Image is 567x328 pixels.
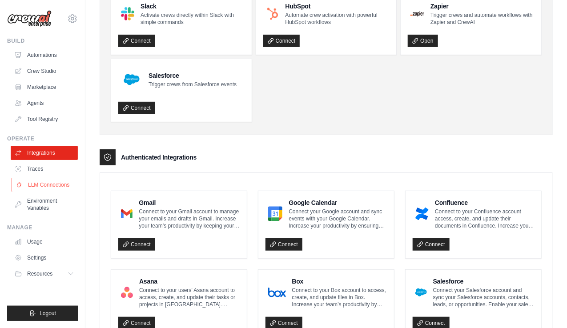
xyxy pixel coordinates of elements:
div: Manage [7,224,78,231]
img: Salesforce Logo [415,284,427,301]
a: Connect [413,238,450,251]
img: Asana Logo [121,284,133,301]
h4: Salesforce [149,71,237,80]
a: Traces [11,162,78,176]
a: Connect [263,35,300,47]
h4: Zapier [430,2,534,11]
p: Connect your Salesforce account and sync your Salesforce accounts, contacts, leads, or opportunit... [433,287,534,308]
h4: HubSpot [286,2,390,11]
img: Confluence Logo [415,205,429,223]
p: Connect to your users’ Asana account to access, create, and update their tasks or projects in [GE... [139,287,240,308]
h4: Asana [139,277,240,286]
a: Connect [118,238,155,251]
button: Resources [11,267,78,281]
p: Connect your Google account and sync events with your Google Calendar. Increase your productivity... [289,208,387,229]
img: Gmail Logo [121,205,133,223]
button: Logout [7,306,78,321]
a: Settings [11,251,78,265]
img: Box Logo [268,284,286,301]
a: Tool Registry [11,112,78,126]
a: Connect [118,102,155,114]
img: Google Calendar Logo [268,205,282,223]
img: Slack Logo [121,7,134,20]
p: Trigger crews and automate workflows with Zapier and CrewAI [430,12,534,26]
a: Usage [11,235,78,249]
img: Logo [7,10,52,27]
img: Salesforce Logo [121,69,142,90]
a: Automations [11,48,78,62]
p: Connect to your Box account to access, create, and update files in Box. Increase your team’s prod... [292,287,387,308]
h4: Salesforce [433,277,534,286]
h4: Google Calendar [289,198,387,207]
a: Connect [265,238,302,251]
a: Connect [118,35,155,47]
h4: Slack [141,2,245,11]
a: Marketplace [11,80,78,94]
div: Build [7,37,78,44]
p: Connect to your Confluence account access, create, and update their documents in Confluence. Incr... [435,208,534,229]
p: Automate crew activation with powerful HubSpot workflows [286,12,390,26]
span: Logout [40,310,56,317]
h4: Confluence [435,198,534,207]
a: Crew Studio [11,64,78,78]
img: Zapier Logo [410,11,424,16]
a: LLM Connections [12,178,79,192]
p: Activate crews directly within Slack with simple commands [141,12,245,26]
img: HubSpot Logo [266,7,279,20]
h4: Box [292,277,387,286]
p: Trigger crews from Salesforce events [149,81,237,88]
iframe: Chat Widget [523,285,567,328]
a: Environment Variables [11,194,78,215]
h4: Gmail [139,198,240,207]
div: Operate [7,135,78,142]
span: Resources [27,270,52,277]
p: Connect to your Gmail account to manage your emails and drafts in Gmail. Increase your team’s pro... [139,208,240,229]
a: Integrations [11,146,78,160]
a: Agents [11,96,78,110]
a: Open [408,35,438,47]
h3: Authenticated Integrations [121,153,197,162]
